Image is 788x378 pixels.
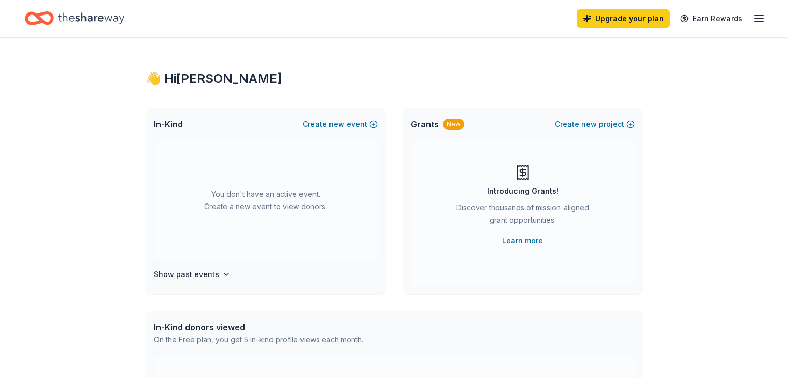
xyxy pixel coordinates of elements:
[146,70,643,87] div: 👋 Hi [PERSON_NAME]
[674,9,749,28] a: Earn Rewards
[555,118,635,130] button: Createnewproject
[154,321,363,333] div: In-Kind donors viewed
[154,141,378,260] div: You don't have an active event. Create a new event to view donors.
[154,118,183,130] span: In-Kind
[303,118,378,130] button: Createnewevent
[154,268,231,281] button: Show past events
[581,118,597,130] span: new
[329,118,345,130] span: new
[487,185,558,197] div: Introducing Grants!
[25,6,124,31] a: Home
[443,119,464,130] div: New
[411,118,439,130] span: Grants
[452,201,593,230] div: Discover thousands of mission-aligned grant opportunities.
[154,333,363,346] div: On the Free plan, you get 5 in-kind profile views each month.
[577,9,670,28] a: Upgrade your plan
[502,235,543,247] a: Learn more
[154,268,219,281] h4: Show past events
